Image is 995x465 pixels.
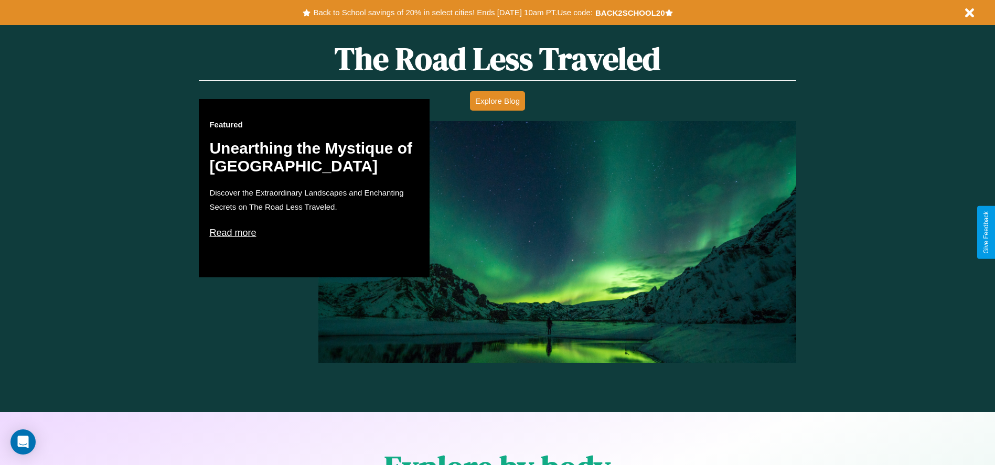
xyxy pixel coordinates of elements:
div: Give Feedback [982,211,990,254]
button: Explore Blog [470,91,525,111]
button: Back to School savings of 20% in select cities! Ends [DATE] 10am PT.Use code: [311,5,595,20]
div: Open Intercom Messenger [10,429,36,455]
p: Read more [209,224,419,241]
p: Discover the Extraordinary Landscapes and Enchanting Secrets on The Road Less Traveled. [209,186,419,214]
h3: Featured [209,120,419,129]
b: BACK2SCHOOL20 [595,8,665,17]
h2: Unearthing the Mystique of [GEOGRAPHIC_DATA] [209,139,419,175]
h1: The Road Less Traveled [199,37,796,81]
